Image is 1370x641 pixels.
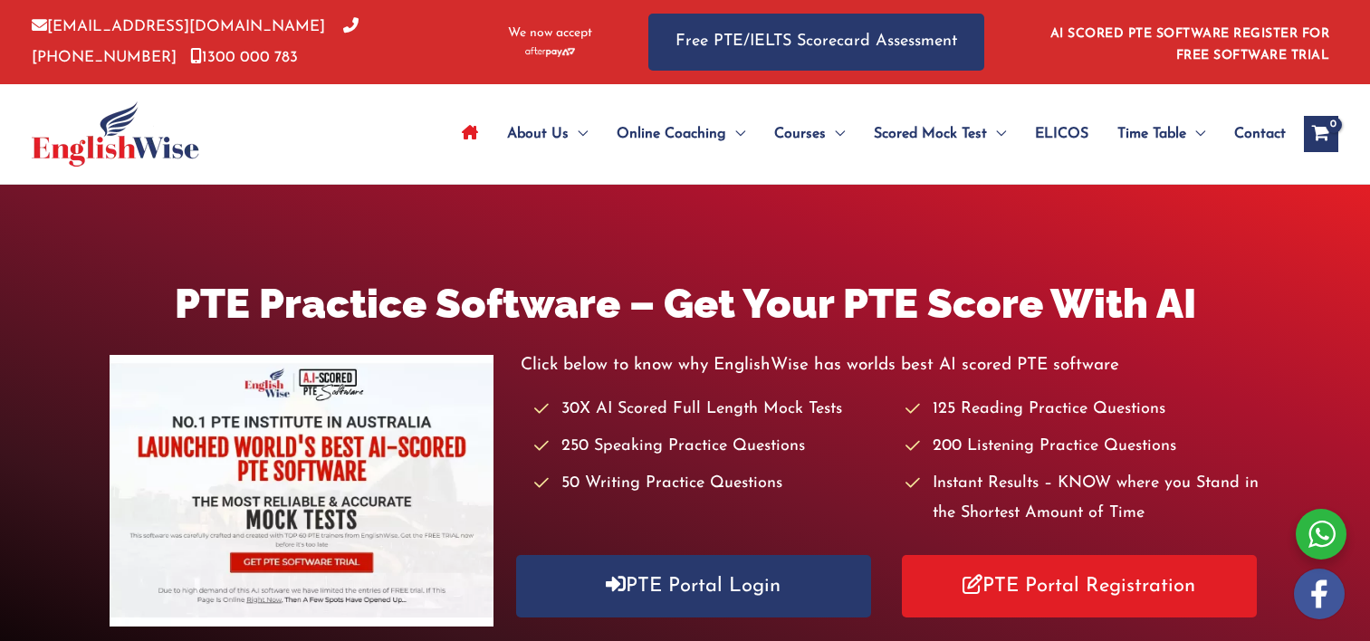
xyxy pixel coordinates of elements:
[1020,102,1103,166] a: ELICOS
[1294,569,1345,619] img: white-facebook.png
[648,14,984,71] a: Free PTE/IELTS Scorecard Assessment
[826,102,845,166] span: Menu Toggle
[1039,13,1338,72] aside: Header Widget 1
[525,47,575,57] img: Afterpay-Logo
[1234,102,1286,166] span: Contact
[516,555,871,617] a: PTE Portal Login
[508,24,592,43] span: We now accept
[32,19,325,34] a: [EMAIL_ADDRESS][DOMAIN_NAME]
[190,50,298,65] a: 1300 000 783
[774,102,826,166] span: Courses
[905,432,1260,462] li: 200 Listening Practice Questions
[1035,102,1088,166] span: ELICOS
[32,19,359,64] a: [PHONE_NUMBER]
[617,102,726,166] span: Online Coaching
[905,469,1260,530] li: Instant Results – KNOW where you Stand in the Shortest Amount of Time
[534,432,889,462] li: 250 Speaking Practice Questions
[110,275,1260,332] h1: PTE Practice Software – Get Your PTE Score With AI
[534,395,889,425] li: 30X AI Scored Full Length Mock Tests
[987,102,1006,166] span: Menu Toggle
[534,469,889,499] li: 50 Writing Practice Questions
[726,102,745,166] span: Menu Toggle
[493,102,602,166] a: About UsMenu Toggle
[602,102,760,166] a: Online CoachingMenu Toggle
[1220,102,1286,166] a: Contact
[521,350,1260,380] p: Click below to know why EnglishWise has worlds best AI scored PTE software
[874,102,987,166] span: Scored Mock Test
[902,555,1257,617] a: PTE Portal Registration
[1186,102,1205,166] span: Menu Toggle
[1117,102,1186,166] span: Time Table
[1103,102,1220,166] a: Time TableMenu Toggle
[110,355,493,627] img: pte-institute-main
[1050,27,1330,62] a: AI SCORED PTE SOFTWARE REGISTER FOR FREE SOFTWARE TRIAL
[859,102,1020,166] a: Scored Mock TestMenu Toggle
[760,102,859,166] a: CoursesMenu Toggle
[447,102,1286,166] nav: Site Navigation: Main Menu
[507,102,569,166] span: About Us
[569,102,588,166] span: Menu Toggle
[905,395,1260,425] li: 125 Reading Practice Questions
[32,101,199,167] img: cropped-ew-logo
[1304,116,1338,152] a: View Shopping Cart, empty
